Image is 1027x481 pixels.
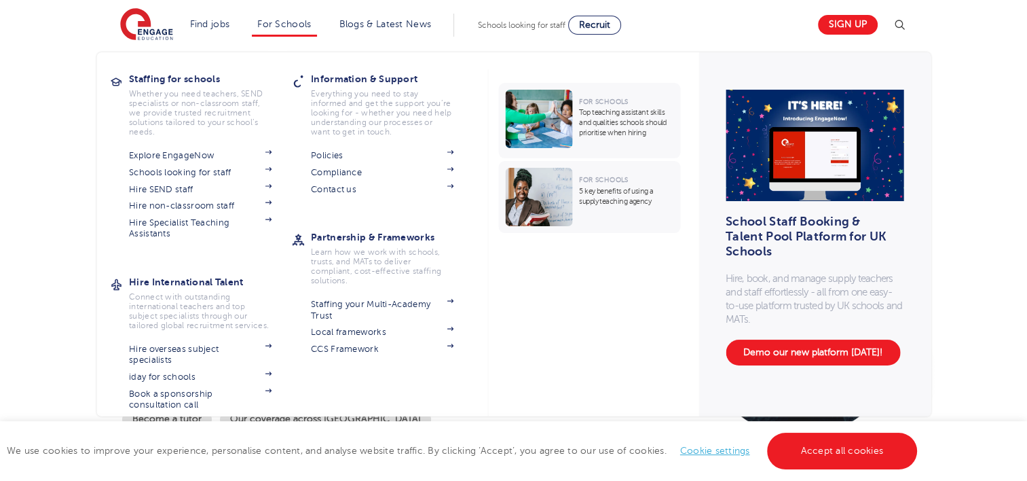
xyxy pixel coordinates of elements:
p: Learn how we work with schools, trusts, and MATs to deliver compliant, cost-effective staffing so... [311,247,453,285]
a: Contact us [311,184,453,195]
span: Schools looking for staff [478,20,565,30]
a: Policies [311,150,453,161]
h3: Hire International Talent [129,272,292,291]
a: Demo our new platform [DATE]! [726,340,900,366]
a: For Schools [257,19,311,29]
span: For Schools [579,98,628,105]
span: We use cookies to improve your experience, personalise content, and analyse website traffic. By c... [7,446,920,456]
a: CCS Framework [311,344,453,355]
a: Accept all cookies [767,433,918,469]
a: Find jobs [190,19,230,29]
a: Sign up [818,15,878,35]
p: Whether you need teachers, SEND specialists or non-classroom staff, we provide trusted recruitmen... [129,89,272,137]
p: Hire, book, and manage supply teachers and staff effortlessly - all from one easy-to-use platform... [726,272,903,326]
a: Recruit [568,16,621,35]
a: Hire Specialist Teaching Assistants [129,217,272,240]
a: For SchoolsTop teaching assistant skills and qualities schools should prioritise when hiring [498,83,684,158]
img: Engage Education [120,8,173,42]
span: For Schools [579,176,628,183]
a: For Schools5 key benefits of using a supply teaching agency [498,161,684,233]
p: 5 key benefits of using a supply teaching agency [579,186,673,207]
h3: School Staff Booking & Talent Pool Platform for UK Schools [726,221,895,251]
p: Top teaching assistant skills and qualities schools should prioritise when hiring [579,107,673,138]
a: Become a tutor [122,410,212,429]
a: Cookie settings [680,446,750,456]
a: Blogs & Latest News [339,19,432,29]
a: Hire overseas subject specialists [129,344,272,366]
h3: Partnership & Frameworks [311,228,474,247]
a: Book a sponsorship consultation call [129,389,272,411]
a: Partnership & FrameworksLearn how we work with schools, trusts, and MATs to deliver compliant, co... [311,228,474,285]
span: Recruit [579,20,610,30]
a: Staffing for schoolsWhether you need teachers, SEND specialists or non-classroom staff, we provid... [129,69,292,137]
a: Staffing your Multi-Academy Trust [311,299,453,321]
a: Local frameworks [311,327,453,338]
a: Hire non-classroom staff [129,200,272,211]
a: Explore EngageNow [129,150,272,161]
h3: Information & Support [311,69,474,88]
p: Everything you need to stay informed and get the support you’re looking for - whether you need he... [311,89,453,137]
a: Hire SEND staff [129,184,272,195]
a: iday for schools [129,372,272,382]
h3: Staffing for schools [129,69,292,88]
a: Information & SupportEverything you need to stay informed and get the support you’re looking for ... [311,69,474,137]
p: Connect with outstanding international teachers and top subject specialists through our tailored ... [129,292,272,330]
a: Our coverage across [GEOGRAPHIC_DATA] [220,410,431,429]
a: Hire International TalentConnect with outstanding international teachers and top subject speciali... [129,272,292,330]
a: Schools looking for staff [129,167,272,178]
a: Compliance [311,167,453,178]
